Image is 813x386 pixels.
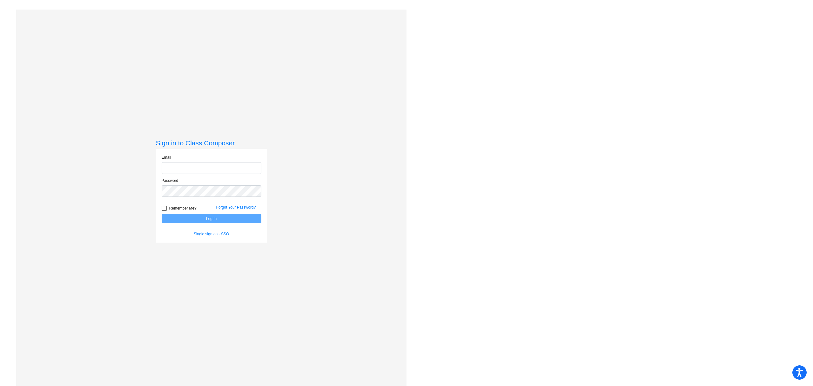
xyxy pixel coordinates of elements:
h3: Sign in to Class Composer [156,139,267,147]
a: Forgot Your Password? [216,205,256,210]
label: Email [162,155,171,160]
button: Log In [162,214,261,223]
label: Password [162,178,178,183]
a: Single sign on - SSO [194,232,229,236]
span: Remember Me? [169,204,197,212]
